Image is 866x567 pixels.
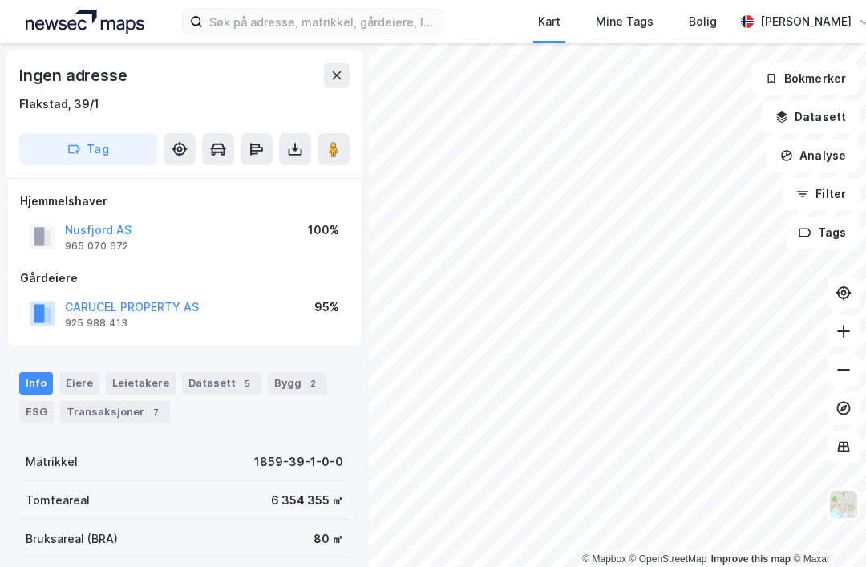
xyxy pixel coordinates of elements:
div: 7 [148,404,164,420]
iframe: Chat Widget [786,490,866,567]
div: Mine Tags [596,12,654,31]
div: ESG [19,401,54,423]
div: [PERSON_NAME] [760,12,852,31]
div: Leietakere [106,372,176,395]
div: 80 ㎡ [314,529,343,549]
div: Matrikkel [26,452,78,472]
img: logo.a4113a55bc3d86da70a041830d287a7e.svg [26,10,144,34]
a: Mapbox [582,553,626,565]
button: Tag [19,133,157,165]
div: Bolig [689,12,717,31]
div: 925 988 413 [65,317,127,330]
div: 2 [305,375,321,391]
a: Improve this map [711,553,791,565]
div: Info [19,372,53,395]
input: Søk på adresse, matrikkel, gårdeiere, leietakere eller personer [203,10,443,34]
div: Flakstad, 39/1 [19,95,99,114]
button: Bokmerker [751,63,860,95]
button: Filter [783,178,860,210]
div: 1859-39-1-0-0 [254,452,343,472]
div: 5 [239,375,255,391]
div: Hjemmelshaver [20,192,349,211]
div: Kontrollprogram for chat [786,490,866,567]
div: Eiere [59,372,99,395]
div: 6 354 355 ㎡ [271,491,343,510]
a: OpenStreetMap [629,553,707,565]
button: Analyse [767,140,860,172]
div: Kart [538,12,560,31]
button: Tags [785,217,860,249]
div: Tomteareal [26,491,90,510]
div: Bygg [268,372,327,395]
div: Datasett [182,372,261,395]
div: 965 070 672 [65,240,128,253]
div: Transaksjoner [60,401,170,423]
div: 100% [308,221,339,240]
div: Gårdeiere [20,269,349,288]
button: Datasett [762,101,860,133]
div: Bruksareal (BRA) [26,529,118,549]
div: 95% [314,298,339,317]
img: Z [828,489,859,520]
div: Ingen adresse [19,63,130,88]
